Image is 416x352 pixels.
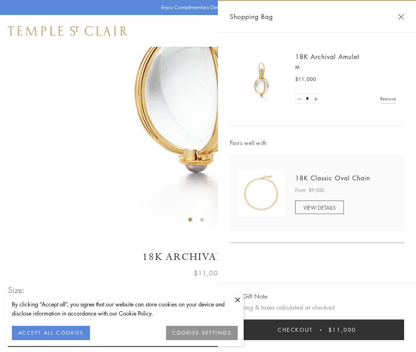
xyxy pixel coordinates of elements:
[295,63,396,71] p: M
[238,169,285,217] img: N88865-OV18
[8,26,128,36] img: Temple St. Clair
[295,75,316,83] span: $11,000
[238,55,285,103] img: 18K Archival Amulet
[230,138,404,147] span: Pairs well with
[166,326,238,340] button: COOKIES SETTINGS
[296,94,303,104] a: Set quantity to 0
[230,11,273,22] span: Shopping Bag
[295,52,359,61] a: 18K Archival Amulet
[303,204,336,211] span: VIEW DETAILS
[12,300,238,318] div: By clicking “Accept all”, you agree that our website can store cookies on your device and disclos...
[380,94,396,103] a: Remove
[230,291,267,301] button: Add Gift Note
[230,319,404,340] button: Checkout $11,000
[311,94,319,104] a: Set quantity to 2
[295,201,344,214] a: VIEW DETAILS
[8,283,25,297] span: Size:
[295,174,370,182] a: 18K Classic Oval Chain
[295,186,324,194] span: From: $9,000
[194,268,222,278] span: $11,000
[161,4,251,11] p: Enjoy Complimentary Delivery & Returns
[398,14,404,20] button: Close Shopping Bag
[278,325,313,334] span: Checkout
[8,250,408,264] h1: 18K Archival Amulet
[328,325,356,334] span: $11,000
[230,302,404,312] p: Shipping & taxes calculated at checkout
[12,326,90,340] button: ACCEPT ALL COOKIES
